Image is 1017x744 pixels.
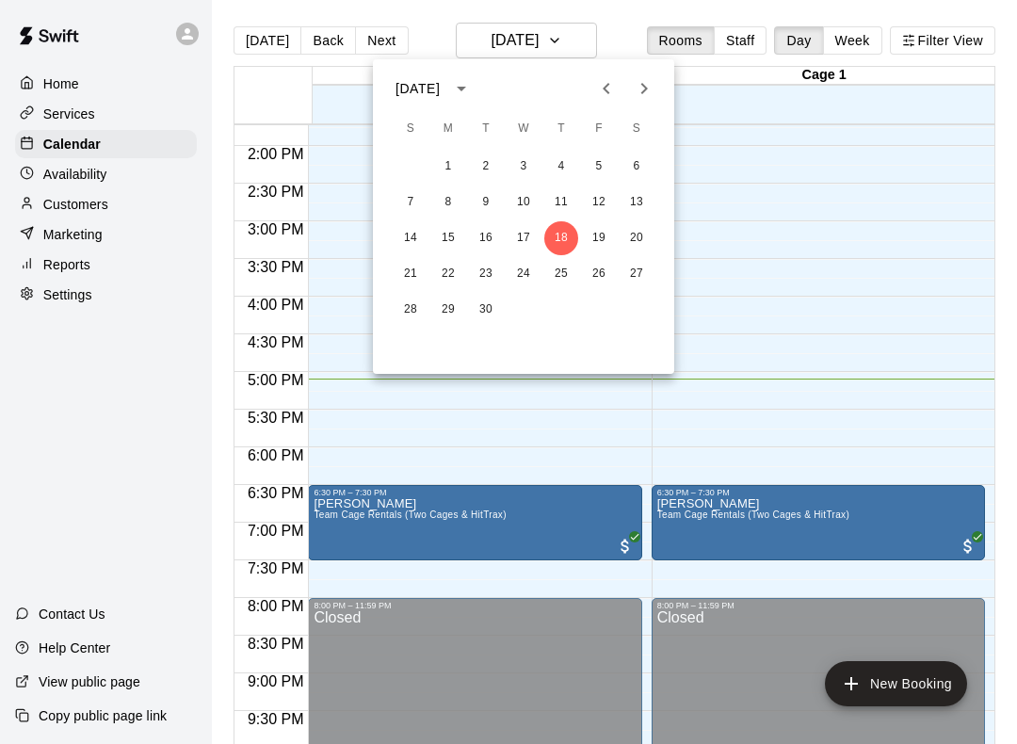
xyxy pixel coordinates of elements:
[620,257,654,291] button: 27
[394,293,428,327] button: 28
[507,150,541,184] button: 3
[431,221,465,255] button: 15
[544,150,578,184] button: 4
[431,150,465,184] button: 1
[620,110,654,148] span: Saturday
[625,70,663,107] button: Next month
[394,221,428,255] button: 14
[469,150,503,184] button: 2
[582,150,616,184] button: 5
[469,110,503,148] span: Tuesday
[394,186,428,219] button: 7
[544,221,578,255] button: 18
[582,186,616,219] button: 12
[507,257,541,291] button: 24
[445,73,477,105] button: calendar view is open, switch to year view
[469,221,503,255] button: 16
[544,257,578,291] button: 25
[431,186,465,219] button: 8
[582,221,616,255] button: 19
[507,221,541,255] button: 17
[431,293,465,327] button: 29
[620,150,654,184] button: 6
[620,221,654,255] button: 20
[469,293,503,327] button: 30
[582,257,616,291] button: 26
[394,110,428,148] span: Sunday
[507,110,541,148] span: Wednesday
[469,186,503,219] button: 9
[395,79,440,99] div: [DATE]
[507,186,541,219] button: 10
[394,257,428,291] button: 21
[431,257,465,291] button: 22
[582,110,616,148] span: Friday
[544,110,578,148] span: Thursday
[588,70,625,107] button: Previous month
[431,110,465,148] span: Monday
[544,186,578,219] button: 11
[469,257,503,291] button: 23
[620,186,654,219] button: 13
